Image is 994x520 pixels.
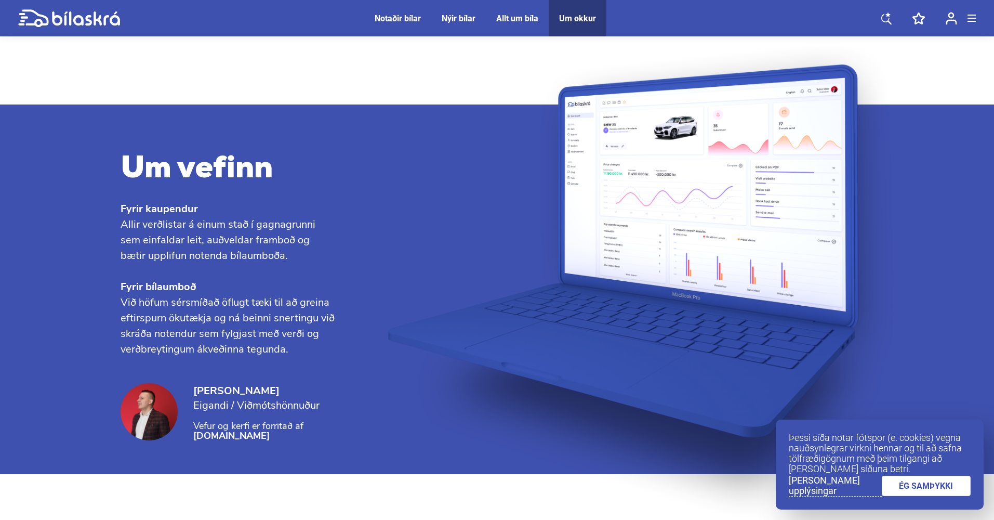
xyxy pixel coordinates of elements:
[121,201,336,217] span: Fyrir kaupendur
[789,433,971,474] p: Þessi síða notar fótspor (e. cookies) vegna nauðsynlegrar virkni hennar og til að safna tölfræðig...
[121,295,336,357] p: Við höfum sérsmíðað öflugt tæki til að greina eftirspurn ökutækja og ná beinni snertingu við skrá...
[193,422,334,440] p: Vefur og kerfi er forritað af
[882,476,971,496] a: ÉG SAMÞYKKI
[193,399,334,412] span: Eigandi / Viðmótshönnuður
[375,14,421,23] a: Notaðir bílar
[193,432,334,440] a: [DOMAIN_NAME]
[193,383,334,399] span: [PERSON_NAME]
[442,14,475,23] a: Nýir bílar
[121,217,336,264] p: Allir verðlistar á einum stað í gagnagrunni sem einfaldar leit, auðveldar framboð og bætir upplif...
[946,12,957,25] img: user-login.svg
[789,475,882,497] a: [PERSON_NAME] upplýsingar
[121,152,336,188] h2: Um vefinn
[559,14,596,23] a: Um okkur
[121,279,336,295] span: Fyrir bílaumboð
[496,14,538,23] a: Allt um bíla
